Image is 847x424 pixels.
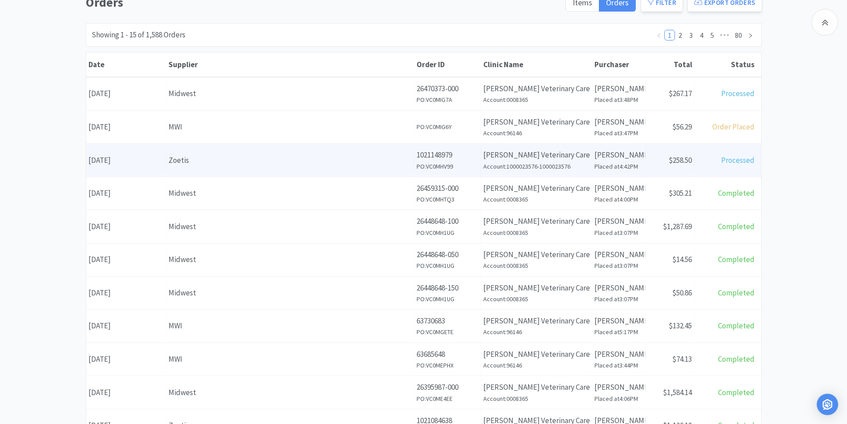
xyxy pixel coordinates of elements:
div: MWI [169,320,412,332]
span: Processed [721,155,755,165]
span: Completed [718,288,755,298]
p: [PERSON_NAME] [594,182,643,194]
h6: PO: VC0MHTQ3 [417,194,478,204]
span: $132.45 [669,321,692,331]
h6: PO: VC0MH1UG [417,228,478,238]
h6: PO: VC0MHV99 [417,162,478,171]
h6: Account: 0008365 [483,95,590,105]
p: [PERSON_NAME] [594,315,643,327]
h6: Account: 1000023576-1000023576 [483,162,590,171]
div: [DATE] [86,116,166,138]
span: $258.50 [669,155,692,165]
span: $267.17 [669,89,692,98]
div: Total [648,60,692,69]
span: Processed [721,89,755,98]
div: Status [697,60,755,69]
span: Order Placed [712,122,755,132]
div: Midwest [169,387,412,399]
li: 80 [732,30,745,40]
p: 26448648-100 [417,215,478,227]
h6: Account: 0008365 [483,294,590,304]
h6: Account: 96146 [483,327,590,337]
p: 1021148979 [417,149,478,161]
div: Showing 1 - 15 of 1,588 Orders [92,29,185,41]
h6: Account: 96146 [483,360,590,370]
i: icon: left [656,33,662,38]
p: 26448648-050 [417,249,478,261]
p: [PERSON_NAME] [594,249,643,261]
p: [PERSON_NAME] [594,149,643,161]
p: 63730683 [417,315,478,327]
span: $1,287.69 [663,222,692,231]
h6: Account: 96146 [483,128,590,138]
p: 26395987-000 [417,381,478,393]
p: [PERSON_NAME] Veterinary Care [483,348,590,360]
p: 26470373-000 [417,83,478,95]
h6: PO: VC0MIG7A [417,95,478,105]
p: [PERSON_NAME] [594,282,643,294]
div: [DATE] [86,381,166,404]
span: $50.86 [672,288,692,298]
h6: Placed at 5:17PM [594,327,643,337]
span: Completed [718,188,755,198]
div: Midwest [169,187,412,199]
div: [DATE] [86,315,166,337]
div: [DATE] [86,149,166,172]
div: Zoetis [169,154,412,166]
h6: PO: VC0MEPHX [417,360,478,370]
div: Supplier [169,60,412,69]
p: [PERSON_NAME] Veterinary Care [483,215,590,227]
span: $305.21 [669,188,692,198]
a: 4 [697,30,707,40]
div: [DATE] [86,82,166,105]
span: Completed [718,222,755,231]
p: [PERSON_NAME] Veterinary Care [483,83,590,95]
h6: Placed at 3:07PM [594,228,643,238]
li: 2 [675,30,686,40]
i: icon: right [748,33,753,38]
h6: Placed at 3:07PM [594,261,643,271]
p: 26459315-000 [417,182,478,194]
h6: Account: 0008365 [483,194,590,204]
p: [PERSON_NAME] [594,83,643,95]
span: $1,584.14 [663,388,692,397]
li: 5 [707,30,718,40]
p: [PERSON_NAME] Veterinary Care [483,381,590,393]
div: MWI [169,353,412,365]
a: 3 [686,30,696,40]
h6: Account: 0008365 [483,394,590,404]
p: 63685648 [417,348,478,360]
a: 1 [665,30,674,40]
div: [DATE] [86,248,166,271]
p: [PERSON_NAME] [594,348,643,360]
span: $74.13 [672,354,692,364]
span: Completed [718,254,755,264]
div: Midwest [169,254,412,266]
h6: Placed at 3:07PM [594,294,643,304]
h6: Account: 0008365 [483,228,590,238]
li: Next Page [745,30,756,40]
p: [PERSON_NAME] Veterinary Care [483,116,590,128]
div: Midwest [169,88,412,100]
div: MWI [169,121,412,133]
li: 1 [664,30,675,40]
div: [DATE] [86,215,166,238]
span: $56.29 [672,122,692,132]
h6: Placed at 4:42PM [594,162,643,171]
h6: PO: VC0MGETE [417,327,478,337]
h6: PO: VC0MH1UG [417,261,478,271]
li: 4 [696,30,707,40]
div: [DATE] [86,282,166,304]
span: $14.56 [672,254,692,264]
p: [PERSON_NAME] [594,215,643,227]
span: Completed [718,321,755,331]
p: [PERSON_NAME] Veterinary Care [483,149,590,161]
div: Midwest [169,221,412,233]
h6: PO: VC0MIG6Y [417,122,478,132]
h6: Placed at 3:47PM [594,128,643,138]
h6: Account: 0008365 [483,261,590,271]
div: [DATE] [86,182,166,205]
h6: Placed at 3:44PM [594,360,643,370]
div: Open Intercom Messenger [817,394,838,415]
